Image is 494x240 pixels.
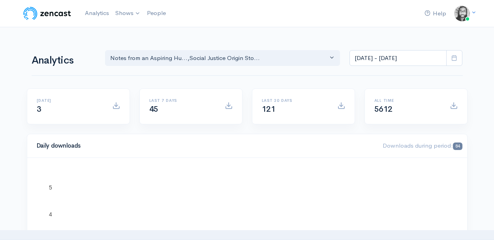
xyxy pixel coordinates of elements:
[454,6,470,21] img: ...
[112,5,144,22] a: Shows
[262,104,276,114] span: 121
[105,50,340,66] button: Notes from an Aspiring Hu..., Social Justice Origin Sto...
[349,50,447,66] input: analytics date range selector
[383,142,462,149] span: Downloads during period:
[37,142,374,149] h4: Daily downloads
[37,104,41,114] span: 3
[262,98,328,103] h6: Last 30 days
[374,98,440,103] h6: All time
[49,184,52,191] text: 5
[149,98,215,103] h6: Last 7 days
[49,211,52,217] text: 4
[37,98,103,103] h6: [DATE]
[453,142,462,150] span: 84
[144,5,169,22] a: People
[22,6,72,21] img: ZenCast Logo
[149,104,158,114] span: 45
[82,5,112,22] a: Analytics
[421,5,449,22] a: Help
[374,104,393,114] span: 5612
[32,55,96,66] h1: Analytics
[110,54,328,63] div: Notes from an Aspiring Hu... , Social Justice Origin Sto...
